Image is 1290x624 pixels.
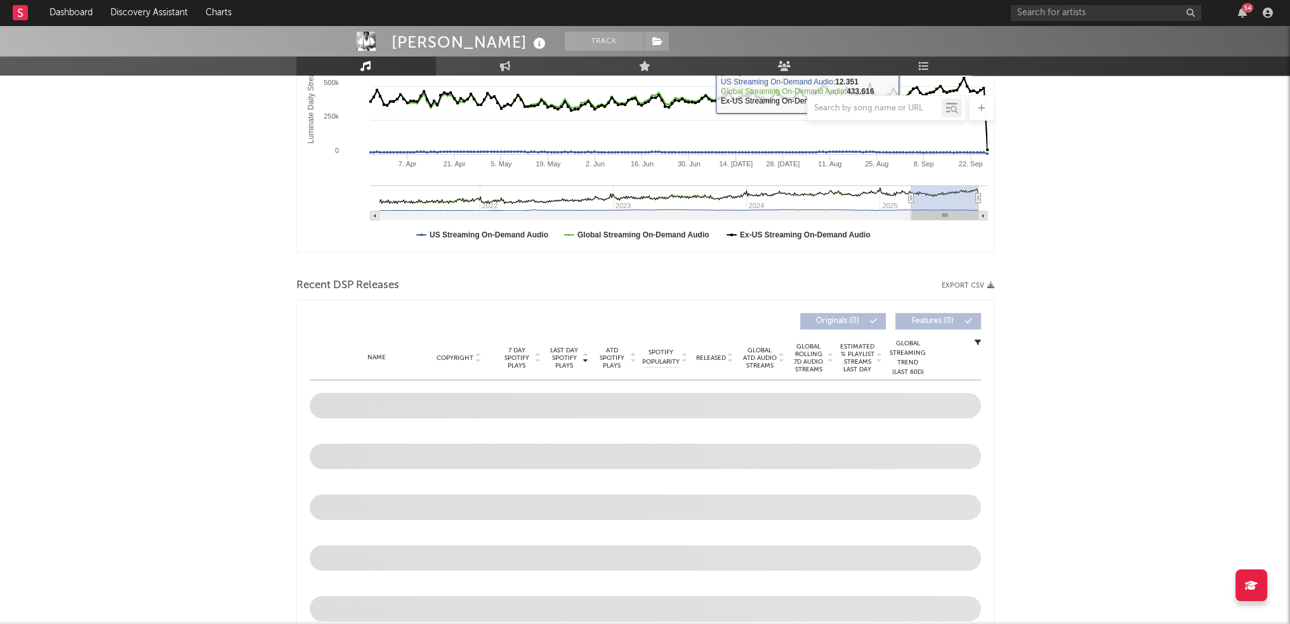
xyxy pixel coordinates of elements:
[800,313,886,329] button: Originals(0)
[536,160,561,168] text: 19. May
[1242,3,1253,13] div: 34
[808,317,867,325] span: Originals ( 0 )
[565,32,644,51] button: Track
[791,343,826,373] span: Global Rolling 7D Audio Streams
[808,103,942,114] input: Search by song name or URL
[913,160,933,168] text: 8. Sep
[577,230,709,239] text: Global Streaming On-Demand Audio
[335,353,418,362] div: Name
[742,347,777,369] span: Global ATD Audio Streams
[719,160,753,168] text: 14. [DATE]
[677,160,700,168] text: 30. Jun
[1011,5,1201,21] input: Search for artists
[739,230,870,239] text: Ex-US Streaming On-Demand Audio
[818,160,841,168] text: 11. Aug
[865,160,888,168] text: 25. Aug
[324,79,339,86] text: 500k
[334,147,338,154] text: 0
[942,282,994,289] button: Export CSV
[398,160,416,168] text: 7. Apr
[889,339,927,377] div: Global Streaming Trend (Last 60D)
[548,347,581,369] span: Last Day Spotify Plays
[895,313,981,329] button: Features(0)
[766,160,800,168] text: 28. [DATE]
[296,278,399,293] span: Recent DSP Releases
[500,347,534,369] span: 7 Day Spotify Plays
[1238,8,1247,18] button: 34
[437,354,473,362] span: Copyright
[958,160,982,168] text: 22. Sep
[904,317,962,325] span: Features ( 0 )
[630,160,653,168] text: 16. Jun
[430,230,548,239] text: US Streaming On-Demand Audio
[443,160,465,168] text: 21. Apr
[595,347,629,369] span: ATD Spotify Plays
[392,32,549,53] div: [PERSON_NAME]
[490,160,512,168] text: 5. May
[306,63,315,143] text: Luminate Daily Streams
[585,160,604,168] text: 2. Jun
[696,354,726,362] span: Released
[840,343,875,373] span: Estimated % Playlist Streams Last Day
[642,348,680,367] span: Spotify Popularity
